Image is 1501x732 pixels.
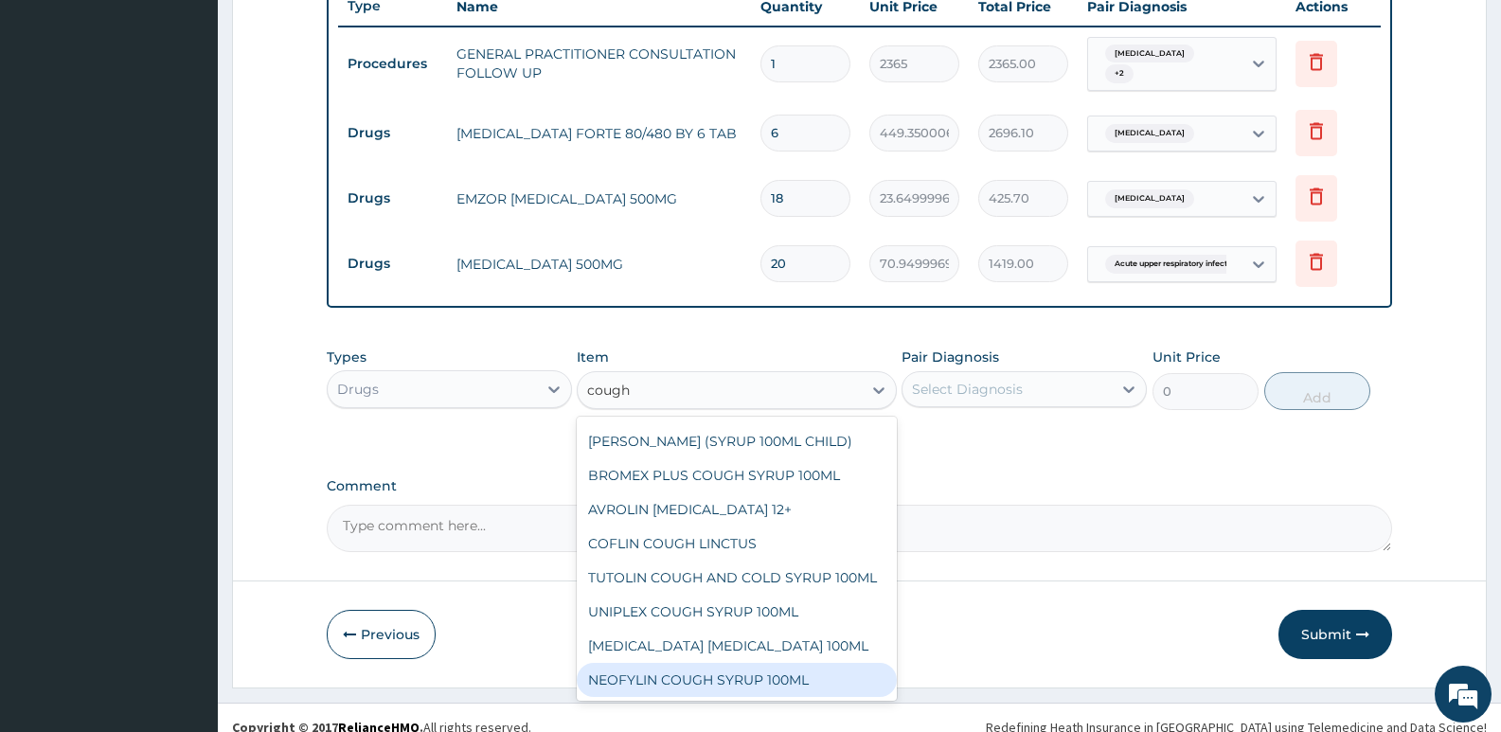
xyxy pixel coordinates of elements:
[9,517,361,583] textarea: Type your message and hit 'Enter'
[98,106,318,131] div: Chat with us now
[577,458,896,492] div: BROMEX PLUS COUGH SYRUP 100ML
[577,492,896,527] div: AVROLIN [MEDICAL_DATA] 12+
[337,380,379,399] div: Drugs
[577,595,896,629] div: UNIPLEX COUGH SYRUP 100ML
[327,349,366,366] label: Types
[338,181,447,216] td: Drugs
[577,663,896,697] div: NEOFYLIN COUGH SYRUP 100ML
[338,46,447,81] td: Procedures
[577,629,896,663] div: [MEDICAL_DATA] [MEDICAL_DATA] 100ML
[447,35,751,92] td: GENERAL PRACTITIONER CONSULTATION FOLLOW UP
[311,9,356,55] div: Minimize live chat window
[447,245,751,283] td: [MEDICAL_DATA] 500MG
[912,380,1023,399] div: Select Diagnosis
[577,424,896,458] div: [PERSON_NAME] (SYRUP 100ML CHILD)
[1105,124,1194,143] span: [MEDICAL_DATA]
[327,478,1392,494] label: Comment
[1153,348,1221,366] label: Unit Price
[35,95,77,142] img: d_794563401_company_1708531726252_794563401
[1105,255,1242,274] span: Acute upper respiratory infect...
[110,239,261,430] span: We're online!
[447,180,751,218] td: EMZOR [MEDICAL_DATA] 500MG
[577,561,896,595] div: TUTOLIN COUGH AND COLD SYRUP 100ML
[1278,610,1392,659] button: Submit
[1105,189,1194,208] span: [MEDICAL_DATA]
[327,610,436,659] button: Previous
[447,115,751,152] td: [MEDICAL_DATA] FORTE 80/480 BY 6 TAB
[1264,372,1370,410] button: Add
[1105,64,1134,83] span: + 2
[577,527,896,561] div: COFLIN COUGH LINCTUS
[338,246,447,281] td: Drugs
[577,348,609,366] label: Item
[1105,45,1194,63] span: [MEDICAL_DATA]
[902,348,999,366] label: Pair Diagnosis
[338,116,447,151] td: Drugs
